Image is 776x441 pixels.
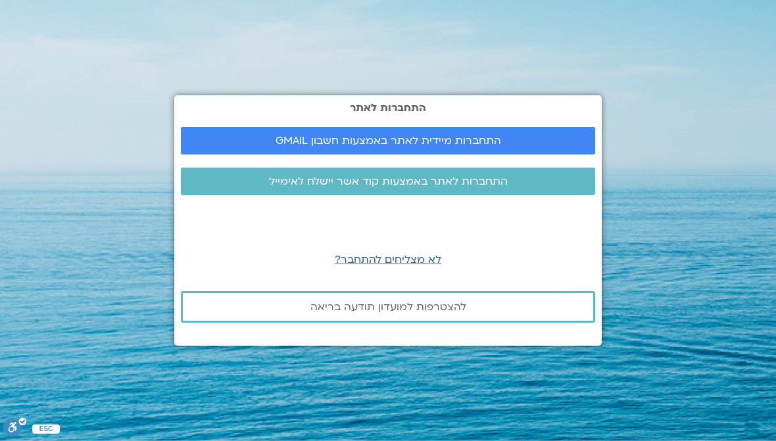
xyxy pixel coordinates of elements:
[269,175,508,187] span: התחברות לאתר באמצעות קוד אשר יישלח לאימייל
[276,135,501,147] span: התחברות מיידית לאתר באמצעות חשבון GMAIL
[181,168,595,195] a: התחברות לאתר באמצעות קוד אשר יישלח לאימייל
[181,127,595,154] a: התחברות מיידית לאתר באמצעות חשבון GMAIL
[181,102,595,114] h2: התחברות לאתר
[310,301,466,313] span: להצטרפות למועדון תודעה בריאה
[181,291,595,323] a: להצטרפות למועדון תודעה בריאה
[335,252,441,267] a: לא מצליחים להתחבר?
